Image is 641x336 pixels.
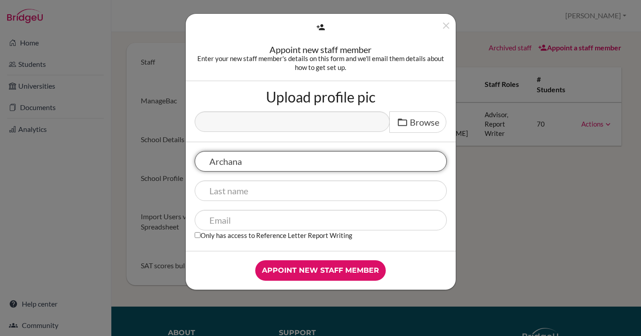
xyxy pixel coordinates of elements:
[195,230,352,240] label: Only has access to Reference Letter Report Writing
[410,117,439,127] span: Browse
[195,210,447,230] input: Email
[195,180,447,201] input: Last name
[195,232,200,238] input: Only has access to Reference Letter Report Writing
[195,54,447,72] div: Enter your new staff member's details on this form and we'll email them details about how to get ...
[195,45,447,54] div: Appoint new staff member
[195,151,447,172] input: First name
[255,260,386,281] input: Appoint new staff member
[266,90,376,104] label: Upload profile pic
[441,20,452,35] button: Close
